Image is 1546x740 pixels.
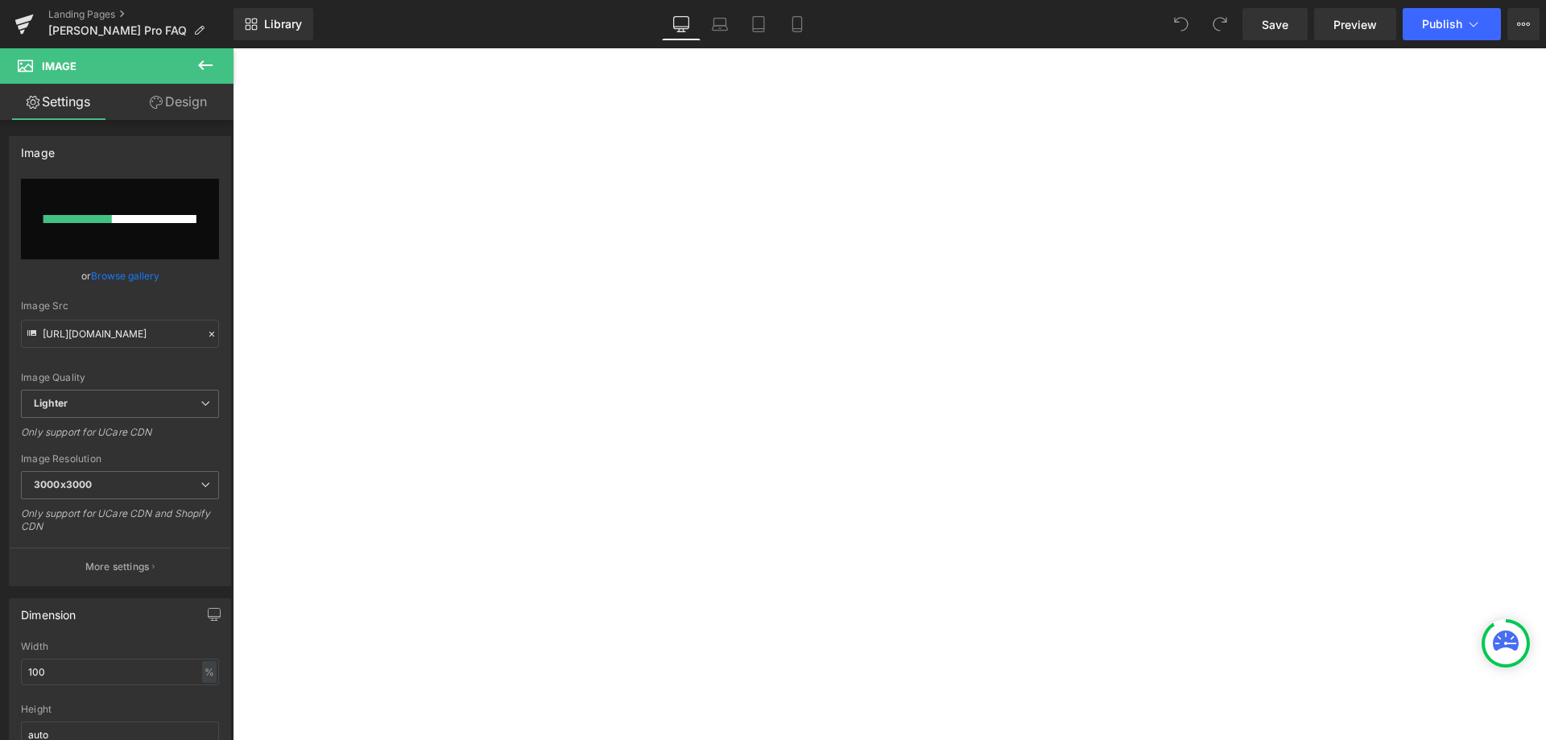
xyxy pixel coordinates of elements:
[21,426,219,449] div: Only support for UCare CDN
[21,659,219,685] input: auto
[21,320,219,348] input: Link
[778,8,816,40] a: Mobile
[21,137,55,159] div: Image
[1333,16,1377,33] span: Preview
[1165,8,1197,40] button: Undo
[701,8,739,40] a: Laptop
[739,8,778,40] a: Tablet
[21,300,219,312] div: Image Src
[21,267,219,284] div: or
[21,599,76,622] div: Dimension
[34,397,68,409] b: Lighter
[234,8,313,40] a: New Library
[34,478,92,490] b: 3000x3000
[10,548,230,585] button: More settings
[1422,18,1462,31] span: Publish
[1314,8,1396,40] a: Preview
[1204,8,1236,40] button: Redo
[85,560,150,574] p: More settings
[1403,8,1501,40] button: Publish
[1262,16,1288,33] span: Save
[1507,8,1540,40] button: More
[21,372,219,383] div: Image Quality
[91,262,159,290] a: Browse gallery
[202,661,217,683] div: %
[42,60,76,72] span: Image
[21,641,219,652] div: Width
[21,704,219,715] div: Height
[48,24,187,37] span: [PERSON_NAME] Pro FAQ
[21,507,219,544] div: Only support for UCare CDN and Shopify CDN
[21,453,219,465] div: Image Resolution
[48,8,234,21] a: Landing Pages
[264,17,302,31] span: Library
[120,84,237,120] a: Design
[662,8,701,40] a: Desktop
